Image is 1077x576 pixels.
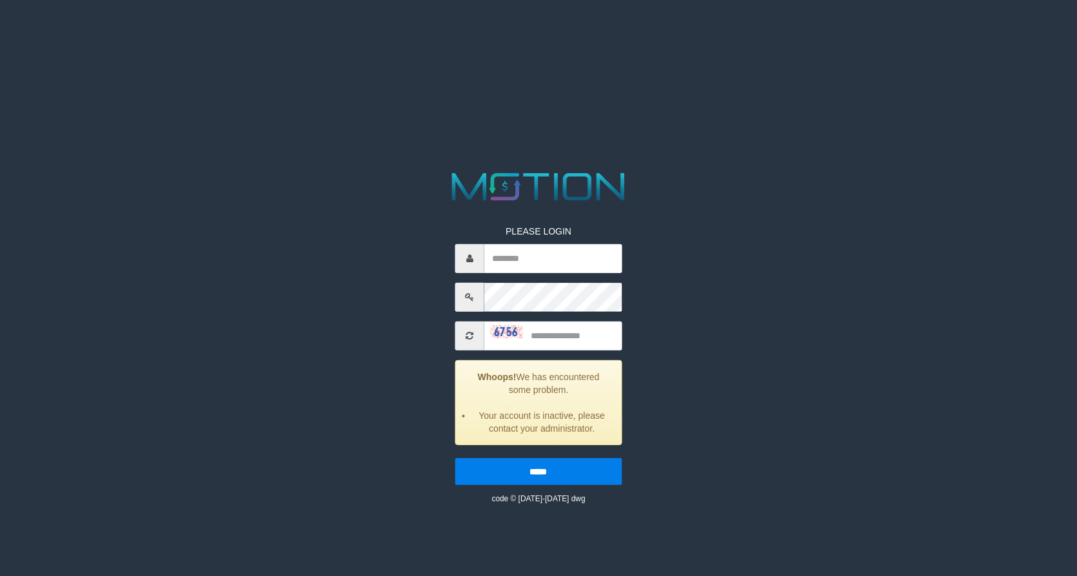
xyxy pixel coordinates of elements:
[491,494,585,503] small: code © [DATE]-[DATE] dwg
[491,325,523,338] img: captcha
[444,168,633,206] img: MOTION_logo.png
[472,408,611,434] li: Your account is inactive, please contact your administrator.
[455,224,622,237] p: PLEASE LOGIN
[478,371,517,381] strong: Whoops!
[455,360,622,445] div: We has encountered some problem.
